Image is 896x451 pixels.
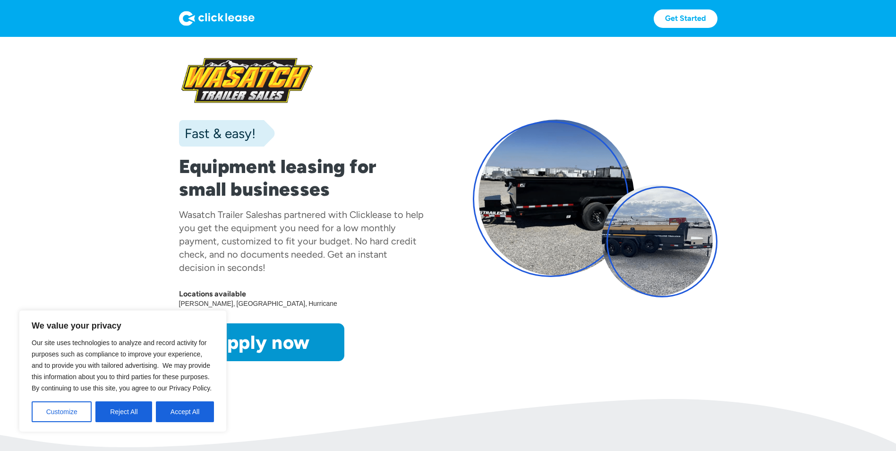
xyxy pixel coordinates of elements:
[32,320,214,331] p: We value your privacy
[179,155,424,200] h1: Equipment leasing for small businesses
[156,401,214,422] button: Accept All
[179,299,237,308] div: [PERSON_NAME]
[179,323,344,361] a: Apply now
[237,299,309,308] div: [GEOGRAPHIC_DATA]
[179,11,255,26] img: Logo
[179,124,256,143] div: Fast & easy!
[32,401,92,422] button: Customize
[19,310,227,432] div: We value your privacy
[179,209,424,273] div: has partnered with Clicklease to help you get the equipment you need for a low monthly payment, c...
[308,299,339,308] div: Hurricane
[95,401,152,422] button: Reject All
[179,289,424,299] div: Locations available
[32,339,212,392] span: Our site uses technologies to analyze and record activity for purposes such as compliance to impr...
[179,209,267,220] div: Wasatch Trailer Sales
[654,9,717,28] a: Get Started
